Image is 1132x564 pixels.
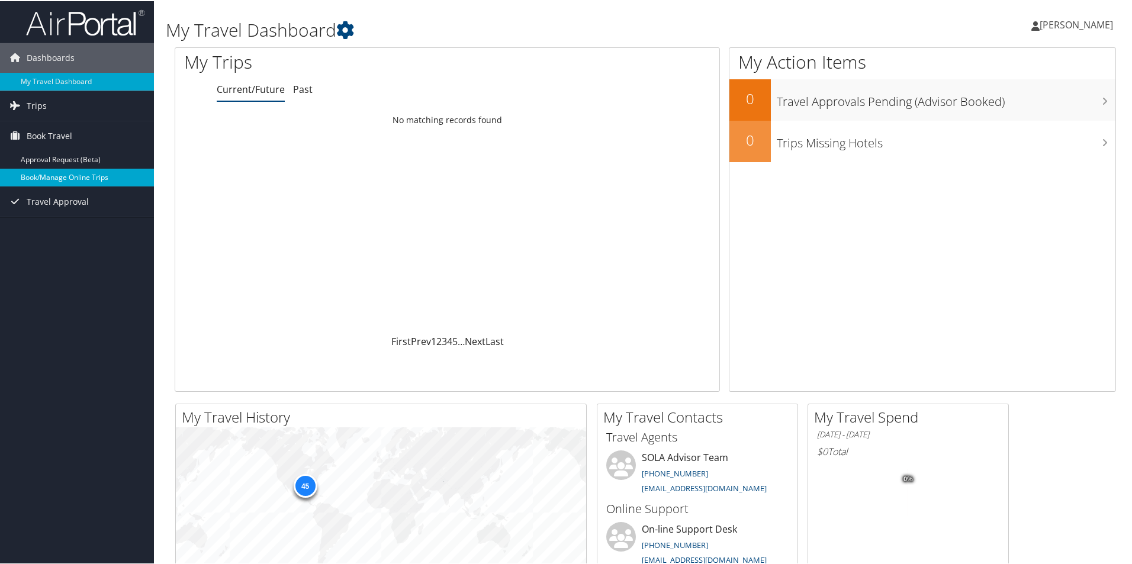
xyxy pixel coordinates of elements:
a: First [391,334,411,347]
a: [PHONE_NUMBER] [642,467,708,478]
a: Prev [411,334,431,347]
h2: 0 [729,88,771,108]
span: Trips [27,90,47,120]
a: [EMAIL_ADDRESS][DOMAIN_NAME] [642,482,767,492]
h3: Travel Agents [606,428,789,444]
h2: 0 [729,129,771,149]
span: Book Travel [27,120,72,150]
span: $0 [817,444,828,457]
li: SOLA Advisor Team [600,449,795,498]
a: [PERSON_NAME] [1031,6,1125,41]
a: 3 [442,334,447,347]
h1: My Trips [184,49,484,73]
a: Next [465,334,485,347]
a: 1 [431,334,436,347]
span: Dashboards [27,42,75,72]
a: 4 [447,334,452,347]
img: airportal-logo.png [26,8,144,36]
span: [PERSON_NAME] [1040,17,1113,30]
td: No matching records found [175,108,719,130]
a: [PHONE_NUMBER] [642,539,708,549]
h3: Travel Approvals Pending (Advisor Booked) [777,86,1115,109]
a: 0Travel Approvals Pending (Advisor Booked) [729,78,1115,120]
h1: My Travel Dashboard [166,17,805,41]
a: 5 [452,334,458,347]
tspan: 0% [903,475,913,482]
span: … [458,334,465,347]
div: 45 [293,473,317,497]
h6: [DATE] - [DATE] [817,428,999,439]
span: Travel Approval [27,186,89,215]
a: 0Trips Missing Hotels [729,120,1115,161]
a: 2 [436,334,442,347]
h2: My Travel Contacts [603,406,797,426]
h2: My Travel History [182,406,586,426]
h3: Online Support [606,499,789,516]
h6: Total [817,444,999,457]
h3: Trips Missing Hotels [777,128,1115,150]
a: Past [293,82,313,95]
a: Current/Future [217,82,285,95]
h1: My Action Items [729,49,1115,73]
h2: My Travel Spend [814,406,1008,426]
a: [EMAIL_ADDRESS][DOMAIN_NAME] [642,553,767,564]
a: Last [485,334,504,347]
